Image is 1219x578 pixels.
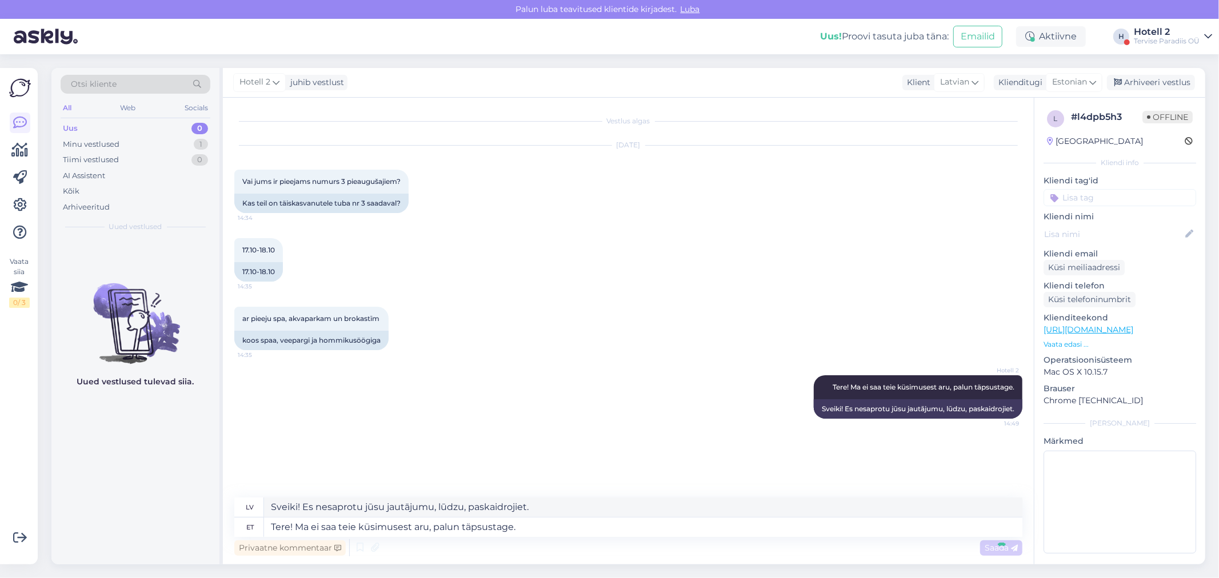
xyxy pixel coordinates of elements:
span: 14:34 [238,214,281,222]
span: Latvian [940,76,969,89]
p: Brauser [1044,383,1196,395]
span: Vai jums ir pieejams numurs 3 pieaugušajiem? [242,177,401,186]
div: Tiimi vestlused [63,154,119,166]
div: H [1113,29,1129,45]
div: Socials [182,101,210,115]
div: 17.10-18.10 [234,262,283,282]
div: 0 / 3 [9,298,30,308]
img: No chats [51,263,219,366]
div: juhib vestlust [286,77,344,89]
p: Uued vestlused tulevad siia. [77,376,194,388]
div: # l4dpb5h3 [1071,110,1142,124]
span: Offline [1142,111,1193,123]
div: Klient [902,77,930,89]
a: Hotell 2Tervise Paradiis OÜ [1134,27,1212,46]
div: [GEOGRAPHIC_DATA] [1047,135,1143,147]
p: Märkmed [1044,435,1196,447]
span: Estonian [1052,76,1087,89]
p: Kliendi email [1044,248,1196,260]
p: Chrome [TECHNICAL_ID] [1044,395,1196,407]
div: Sveiki! Es nesaprotu jūsu jautājumu, lūdzu, paskaidrojiet. [814,399,1022,419]
b: Uus! [820,31,842,42]
div: Kas teil on täiskasvanutele tuba nr 3 saadaval? [234,194,409,213]
div: Küsi meiliaadressi [1044,260,1125,275]
div: Web [118,101,138,115]
span: Hotell 2 [239,76,270,89]
span: 17.10-18.10 [242,246,275,254]
button: Emailid [953,26,1002,47]
div: 0 [191,154,208,166]
p: Vaata edasi ... [1044,339,1196,350]
div: 0 [191,123,208,134]
div: All [61,101,74,115]
img: Askly Logo [9,77,31,99]
div: AI Assistent [63,170,105,182]
input: Lisa tag [1044,189,1196,206]
p: Kliendi tag'id [1044,175,1196,187]
div: Hotell 2 [1134,27,1200,37]
div: Aktiivne [1016,26,1086,47]
span: l [1054,114,1058,123]
span: 14:49 [976,419,1019,428]
div: Küsi telefoninumbrit [1044,292,1136,307]
div: Vaata siia [9,256,30,308]
p: Klienditeekond [1044,312,1196,324]
div: Arhiveeritud [63,202,110,213]
span: ar pieeju spa, akvaparkam un brokastīm [242,314,379,323]
div: 1 [194,139,208,150]
div: Kliendi info [1044,158,1196,168]
div: Minu vestlused [63,139,119,150]
p: Kliendi nimi [1044,211,1196,223]
div: [PERSON_NAME] [1044,418,1196,428]
span: Luba [677,4,704,14]
span: Uued vestlused [109,222,162,232]
p: Operatsioonisüsteem [1044,354,1196,366]
span: Otsi kliente [71,78,117,90]
div: Kõik [63,186,79,197]
div: Proovi tasuta juba täna: [820,30,949,43]
div: koos spaa, veepargi ja hommikusöögiga [234,331,389,350]
div: Arhiveeri vestlus [1107,75,1195,90]
div: Vestlus algas [234,116,1022,126]
p: Kliendi telefon [1044,280,1196,292]
a: [URL][DOMAIN_NAME] [1044,324,1133,335]
span: Hotell 2 [976,366,1019,375]
div: Tervise Paradiis OÜ [1134,37,1200,46]
div: [DATE] [234,140,1022,150]
div: Klienditugi [994,77,1042,89]
input: Lisa nimi [1044,228,1183,240]
div: Uus [63,123,78,134]
span: 14:35 [238,351,281,359]
p: Mac OS X 10.15.7 [1044,366,1196,378]
span: 14:35 [238,282,281,291]
span: Tere! Ma ei saa teie küsimusest aru, palun täpsustage. [833,383,1014,391]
